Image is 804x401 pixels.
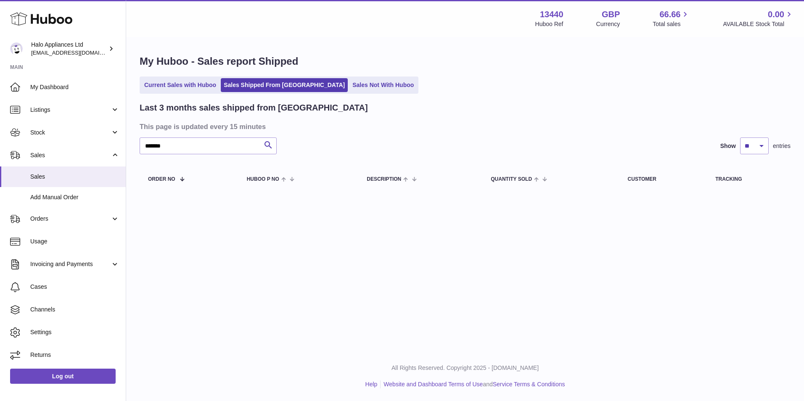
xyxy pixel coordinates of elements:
h3: This page is updated every 15 minutes [140,122,788,131]
span: Sales [30,173,119,181]
a: Help [365,381,378,388]
span: Stock [30,129,111,137]
span: Sales [30,151,111,159]
span: My Dashboard [30,83,119,91]
span: Total sales [653,20,690,28]
span: Returns [30,351,119,359]
span: Quantity Sold [491,177,532,182]
span: Order No [148,177,175,182]
a: 66.66 Total sales [653,9,690,28]
h2: Last 3 months sales shipped from [GEOGRAPHIC_DATA] [140,102,368,113]
span: Usage [30,237,119,245]
strong: 13440 [540,9,563,20]
span: Channels [30,306,119,314]
a: Sales Shipped From [GEOGRAPHIC_DATA] [221,78,348,92]
span: Cases [30,283,119,291]
span: Invoicing and Payments [30,260,111,268]
div: Tracking [715,177,782,182]
span: [EMAIL_ADDRESS][DOMAIN_NAME] [31,49,124,56]
span: Listings [30,106,111,114]
label: Show [720,142,736,150]
li: and [381,380,565,388]
a: Website and Dashboard Terms of Use [383,381,483,388]
a: 0.00 AVAILABLE Stock Total [723,9,794,28]
div: Halo Appliances Ltd [31,41,107,57]
span: 0.00 [768,9,784,20]
a: Service Terms & Conditions [493,381,565,388]
span: Orders [30,215,111,223]
img: internalAdmin-13440@internal.huboo.com [10,42,23,55]
span: Description [367,177,401,182]
div: Customer [628,177,699,182]
a: Current Sales with Huboo [141,78,219,92]
h1: My Huboo - Sales report Shipped [140,55,791,68]
a: Sales Not With Huboo [349,78,417,92]
span: entries [773,142,791,150]
div: Huboo Ref [535,20,563,28]
a: Log out [10,369,116,384]
span: Add Manual Order [30,193,119,201]
span: Huboo P no [247,177,279,182]
span: 66.66 [659,9,680,20]
div: Currency [596,20,620,28]
p: All Rights Reserved. Copyright 2025 - [DOMAIN_NAME] [133,364,797,372]
strong: GBP [602,9,620,20]
span: AVAILABLE Stock Total [723,20,794,28]
span: Settings [30,328,119,336]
